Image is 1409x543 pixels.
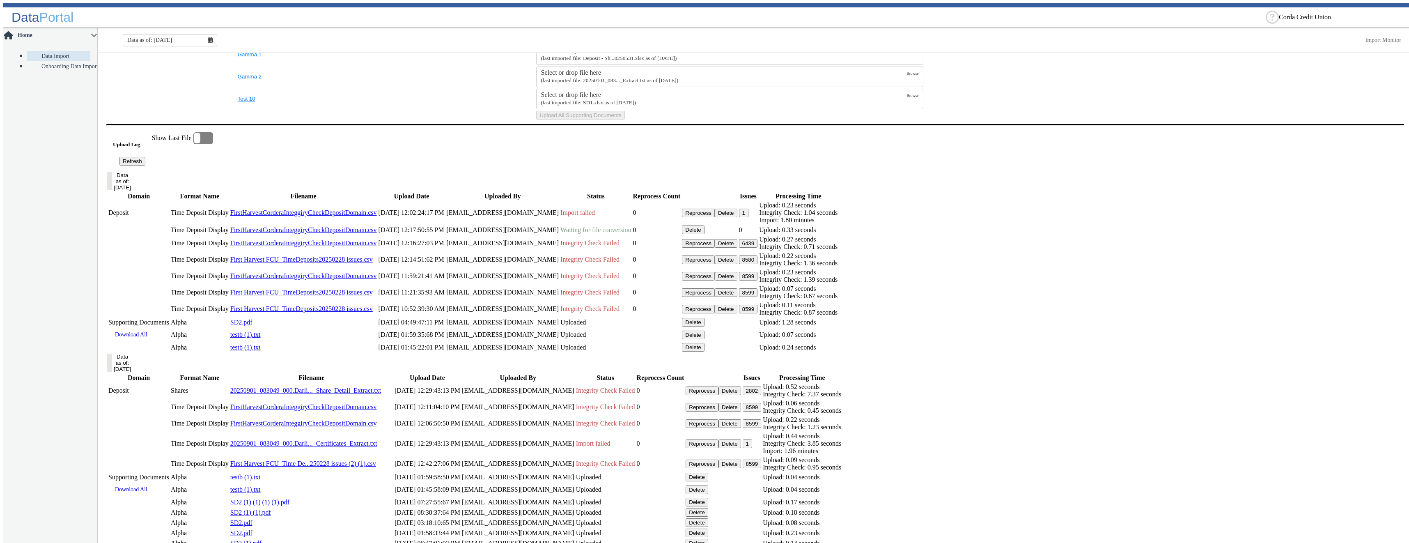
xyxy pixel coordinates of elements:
div: Upload: 0.33 seconds [759,226,838,234]
td: [DATE] 12:06:50:50 PM [394,416,461,431]
td: [EMAIL_ADDRESS][DOMAIN_NAME] [461,528,575,538]
td: [EMAIL_ADDRESS][DOMAIN_NAME] [446,225,559,235]
div: Upload: 0.04 seconds [763,474,841,481]
div: Upload: 0.22 seconds [763,416,841,423]
p-accordion-content: Home [3,43,97,79]
button: Delete [718,439,741,448]
td: [EMAIL_ADDRESS][DOMAIN_NAME] [461,483,575,497]
td: Time Deposit Display [170,416,229,431]
span: Waiting for file conversion [560,226,631,233]
th: Upload Date [394,374,461,382]
td: [DATE] 08:38:37:64 PM [394,508,461,517]
span: Data as of: [DATE] [127,37,172,44]
td: Alpha [170,528,229,538]
div: Upload: 0.52 seconds [763,383,841,391]
a: testb (1).txt [230,331,261,338]
td: [DATE] 12:42:27:06 PM [394,456,461,472]
td: [EMAIL_ADDRESS][DOMAIN_NAME] [461,399,575,415]
th: Reprocess Count [636,374,685,382]
td: [EMAIL_ADDRESS][DOMAIN_NAME] [461,456,575,472]
span: Uploaded [576,486,601,493]
button: 8599 [743,419,762,428]
a: testb (1).txt [230,474,261,481]
td: 0 [636,399,685,415]
td: Alpha [170,328,229,342]
span: Integrity Check Failed [576,403,635,410]
td: [DATE] 11:21:35:93 AM [378,285,445,300]
a: First Harvest FCU_TimeDeposits20250228 issues.csv [230,289,373,296]
div: Upload: 0.27 seconds [759,236,838,243]
td: Deposit [108,201,170,224]
th: Uploaded By [461,374,575,382]
div: Upload: 0.23 seconds [759,269,838,276]
button: Refresh [119,157,145,166]
div: Upload: 0.22 seconds [759,252,838,260]
button: Data as of: [DATE] [107,354,112,372]
div: Upload: 0.44 seconds [763,433,841,440]
span: Integrity Check Failed [560,305,620,312]
small: SD1.xlsx [541,99,636,106]
th: Filename [230,192,377,200]
button: Delete [686,529,708,537]
td: [EMAIL_ADDRESS][DOMAIN_NAME] [461,518,575,527]
td: Time Deposit Display [170,399,229,415]
button: 8580 [739,255,758,264]
th: Issues [739,192,758,200]
td: 0 [636,432,685,455]
div: Integrity Check: 0.45 seconds [763,407,841,414]
div: Upload: 0.23 seconds [759,202,838,209]
td: 0 [636,456,685,472]
a: Onboarding Data Import [27,61,90,71]
span: Integrity Check Failed [560,289,620,296]
button: Gamma 2 [238,74,431,80]
span: Data [11,10,39,25]
button: 8599 [743,403,762,412]
td: Alpha [170,318,229,327]
a: This is available for Darling Employees only [1365,37,1402,43]
button: 8599 [739,305,758,313]
td: [DATE] 11:59:21:41 AM [378,268,445,284]
button: Delete [682,343,704,352]
div: Data as of: [DATE] [114,354,131,372]
button: 2802 [743,387,762,395]
span: Integrity Check Failed [576,387,635,394]
button: Upload All Supporting Documents [536,111,624,120]
span: Uploaded [560,331,586,338]
span: Integrity Check Failed [560,239,620,246]
label: Show Last File [152,132,213,144]
div: Import: 1.96 minutes [763,447,841,455]
td: Alpha [170,343,229,352]
td: [EMAIL_ADDRESS][DOMAIN_NAME] [446,252,559,267]
td: [EMAIL_ADDRESS][DOMAIN_NAME] [446,268,559,284]
div: Integrity Check: 1.04 seconds [759,209,838,216]
div: Upload: 0.08 seconds [763,519,841,527]
a: SD2 (1) (1).pdf [230,509,271,516]
td: [DATE] 12:11:04:10 PM [394,399,461,415]
td: [DATE] 12:29:43:13 PM [394,432,461,455]
button: 1 [743,439,752,448]
div: Import: 1.80 minutes [759,216,838,224]
span: Uploaded [576,509,601,516]
div: Integrity Check: 0.67 seconds [759,292,838,300]
button: Delete [718,460,741,468]
td: [DATE] 01:59:35:68 PM [378,328,445,342]
td: 0 [636,383,685,398]
span: Uploaded [576,499,601,506]
button: Test 10 [238,96,431,102]
button: Delete [715,305,737,313]
a: First Harvest FCU_TimeDeposits20250228 issues.csv [230,305,373,312]
td: 0 [633,252,681,267]
td: [EMAIL_ADDRESS][DOMAIN_NAME] [461,432,575,455]
td: [EMAIL_ADDRESS][DOMAIN_NAME] [446,285,559,300]
td: [DATE] 12:02:24:17 PM [378,201,445,224]
span: Portal [39,10,74,25]
td: [EMAIL_ADDRESS][DOMAIN_NAME] [446,235,559,251]
button: Reprocess [682,305,715,313]
td: Deposit [108,383,170,398]
div: Upload: 0.07 seconds [759,285,838,292]
td: 0 [633,285,681,300]
button: Data as of: [DATE] [107,172,112,190]
button: Delete [686,473,708,481]
td: [DATE] 12:17:50:55 PM [378,225,445,235]
td: Alpha [170,508,229,517]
